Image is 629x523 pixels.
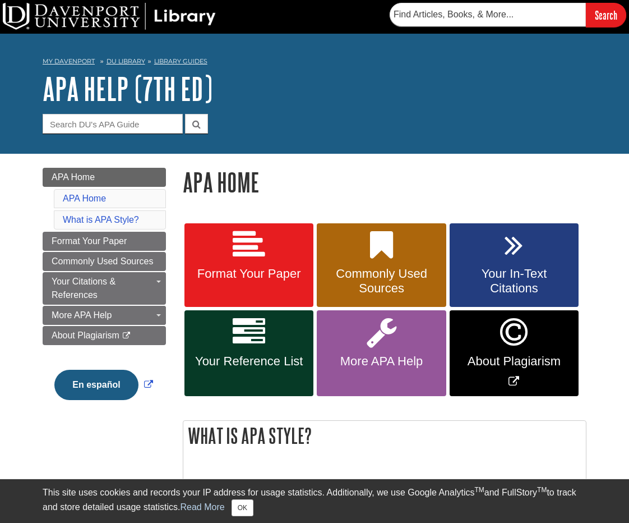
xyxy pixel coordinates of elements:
sup: TM [474,486,484,494]
form: Searches DU Library's articles, books, and more [390,3,626,27]
span: Your Reference List [193,354,305,369]
a: About Plagiarism [43,326,166,345]
a: Link opens in new window [450,310,579,396]
a: Format Your Paper [184,223,313,308]
div: This site uses cookies and records your IP address for usage statistics. Additionally, we use Goo... [43,486,586,516]
h1: APA Home [183,168,586,196]
a: Link opens in new window [52,380,155,389]
a: APA Home [43,168,166,187]
sup: TM [537,486,547,494]
a: APA Home [63,194,106,203]
a: More APA Help [317,310,446,396]
span: Your In-Text Citations [458,267,570,296]
a: More APA Help [43,306,166,325]
a: My Davenport [43,57,95,66]
span: Format Your Paper [193,267,305,281]
span: Commonly Used Sources [325,267,437,296]
button: Close [232,499,253,516]
span: Commonly Used Sources [52,256,153,266]
span: More APA Help [325,354,437,369]
span: About Plagiarism [458,354,570,369]
span: APA Home [52,172,95,182]
a: Commonly Used Sources [43,252,166,271]
span: About Plagiarism [52,331,119,340]
a: Format Your Paper [43,232,166,251]
input: Search [586,3,626,27]
img: DU Library [3,3,216,30]
a: Read More [180,502,224,512]
input: Search DU's APA Guide [43,114,183,134]
nav: breadcrumb [43,54,586,72]
a: What is APA Style? [63,215,139,224]
h2: What is APA Style? [183,421,586,451]
a: Your Reference List [184,310,313,396]
input: Find Articles, Books, & More... [390,3,586,26]
div: Guide Page Menu [43,168,166,419]
a: DU Library [107,57,145,65]
a: Library Guides [154,57,207,65]
a: Your In-Text Citations [450,223,579,308]
a: Your Citations & References [43,272,166,305]
a: Commonly Used Sources [317,223,446,308]
span: Format Your Paper [52,236,127,246]
button: En español [54,370,138,400]
i: This link opens in a new window [122,332,131,340]
a: APA Help (7th Ed) [43,71,212,106]
span: Your Citations & References [52,277,115,300]
span: More APA Help [52,310,112,320]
